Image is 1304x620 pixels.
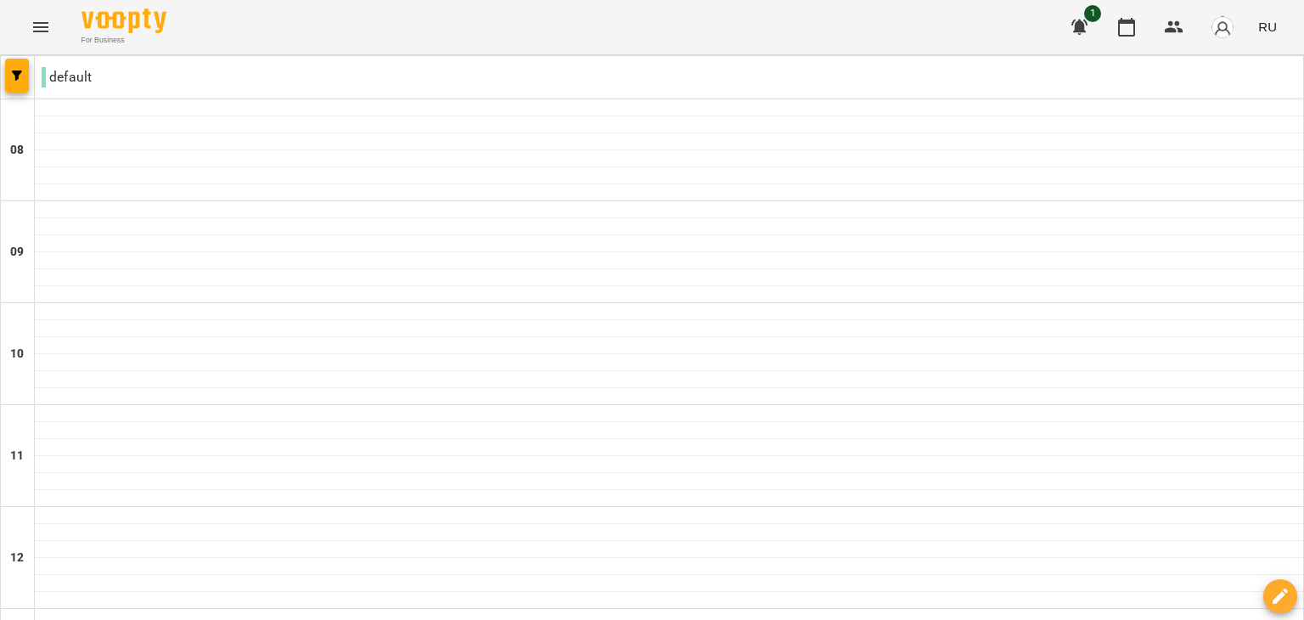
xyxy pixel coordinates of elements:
h6: 09 [10,243,24,262]
p: default [42,67,92,87]
span: RU [1258,18,1277,36]
button: Menu [20,7,61,48]
h6: 12 [10,549,24,567]
span: 1 [1084,5,1101,22]
h6: 11 [10,447,24,465]
h6: 10 [10,345,24,364]
span: For Business [81,35,166,46]
img: avatar_s.png [1211,15,1234,39]
img: Voopty Logo [81,8,166,33]
button: RU [1251,11,1284,42]
h6: 08 [10,141,24,160]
